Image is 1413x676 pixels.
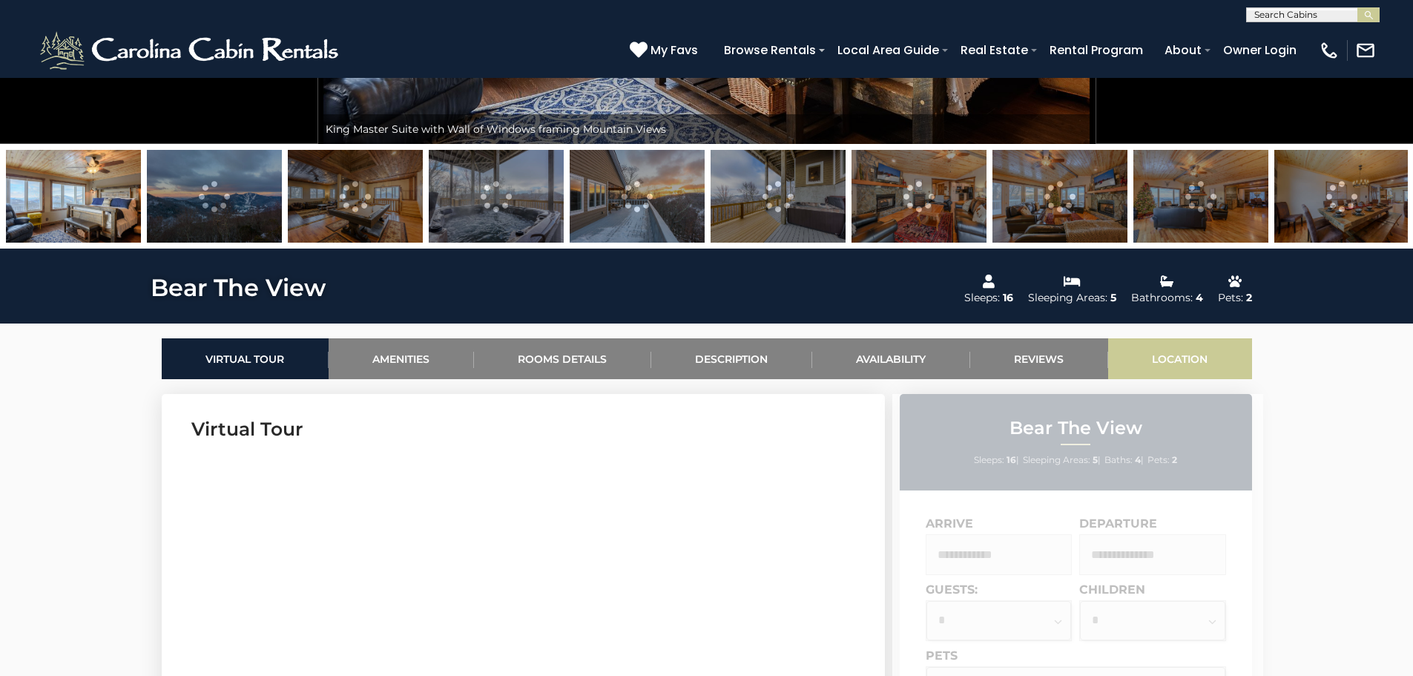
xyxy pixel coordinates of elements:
a: Reviews [970,338,1108,379]
a: Rooms Details [474,338,651,379]
span: My Favs [650,41,698,59]
a: Location [1108,338,1252,379]
a: Real Estate [953,37,1035,63]
img: mail-regular-white.png [1355,40,1376,61]
a: Browse Rentals [717,37,823,63]
img: 163278303 [1133,150,1268,243]
div: King Master Suite with Wall of Windows framing Mountain Views [318,114,1096,144]
img: 163278301 [852,150,987,243]
a: My Favs [630,41,702,60]
img: 163278302 [992,150,1127,243]
a: Virtual Tour [162,338,329,379]
img: 163278296 [6,150,141,243]
a: Rental Program [1042,37,1150,63]
img: 163278298 [288,150,423,243]
a: Description [651,338,812,379]
img: 163278299 [570,150,705,243]
a: About [1157,37,1209,63]
h3: Virtual Tour [191,416,855,442]
a: Availability [812,338,970,379]
img: 163278300 [711,150,846,243]
img: phone-regular-white.png [1319,40,1340,61]
img: White-1-2.png [37,28,345,73]
img: 163278332 [429,150,564,243]
a: Local Area Guide [830,37,946,63]
a: Owner Login [1216,37,1304,63]
img: 163278304 [1274,150,1409,243]
img: 163278297 [147,150,282,243]
a: Amenities [329,338,474,379]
